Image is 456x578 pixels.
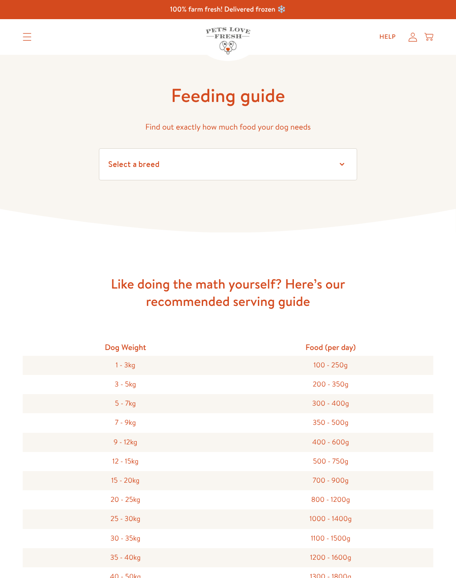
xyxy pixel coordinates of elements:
div: 9 - 12kg [23,433,228,452]
div: 500 - 750g [228,452,433,471]
div: 1 - 3kg [23,356,228,375]
h1: Feeding guide [99,83,357,108]
p: Find out exactly how much food your dog needs [99,120,357,134]
iframe: Gorgias live chat messenger [411,536,447,569]
div: 5 - 7kg [23,394,228,413]
h3: Like doing the math yourself? Here’s our recommended serving guide [85,275,370,310]
div: 20 - 25kg [23,490,228,509]
div: 7 - 9kg [23,413,228,432]
summary: Translation missing: en.sections.header.menu [16,26,39,48]
div: 1200 - 1600g [228,548,433,567]
div: 800 - 1200g [228,490,433,509]
div: 700 - 900g [228,471,433,490]
div: Dog Weight [23,338,228,356]
a: Help [372,28,403,46]
div: 100 - 250g [228,356,433,375]
div: 400 - 600g [228,433,433,452]
div: 25 - 30kg [23,509,228,529]
div: 30 - 35kg [23,529,228,548]
div: 350 - 500g [228,413,433,432]
div: 12 - 15kg [23,452,228,471]
div: 3 - 5kg [23,375,228,394]
div: 300 - 400g [228,394,433,413]
img: Pets Love Fresh [206,27,250,54]
div: 1100 - 1500g [228,529,433,548]
div: 200 - 350g [228,375,433,394]
div: 35 - 40kg [23,548,228,567]
div: 15 - 20kg [23,471,228,490]
div: Food (per day) [228,338,433,356]
div: 1000 - 1400g [228,509,433,529]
